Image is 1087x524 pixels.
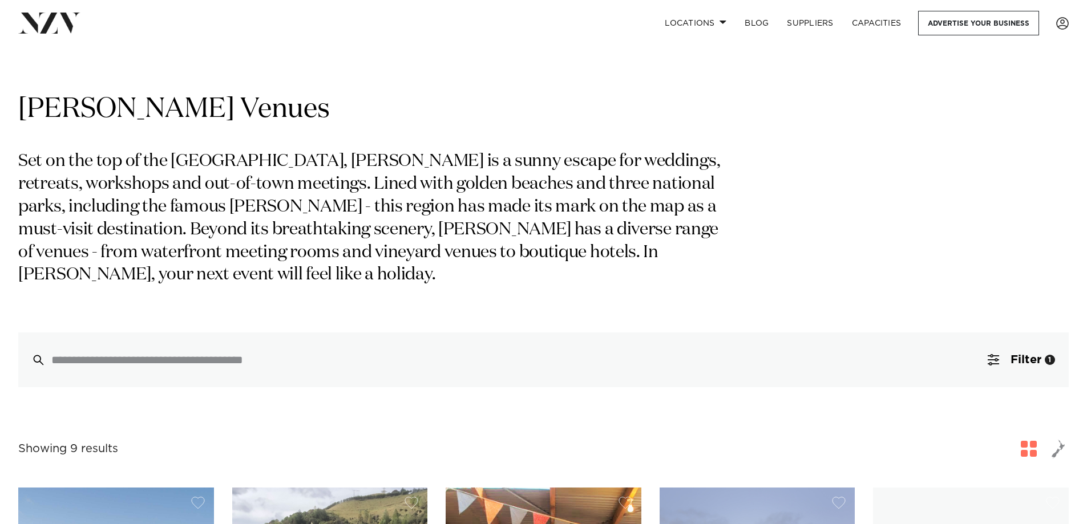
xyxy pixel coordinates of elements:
span: Filter [1011,354,1041,365]
div: 1 [1045,355,1055,365]
a: SUPPLIERS [778,11,842,35]
div: Showing 9 results [18,440,118,458]
a: Locations [656,11,736,35]
a: Capacities [843,11,911,35]
img: nzv-logo.png [18,13,80,33]
h1: [PERSON_NAME] Venues [18,92,1069,128]
button: Filter1 [974,332,1069,387]
a: BLOG [736,11,778,35]
a: Advertise your business [918,11,1039,35]
p: Set on the top of the [GEOGRAPHIC_DATA], [PERSON_NAME] is a sunny escape for weddings, retreats, ... [18,151,724,287]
